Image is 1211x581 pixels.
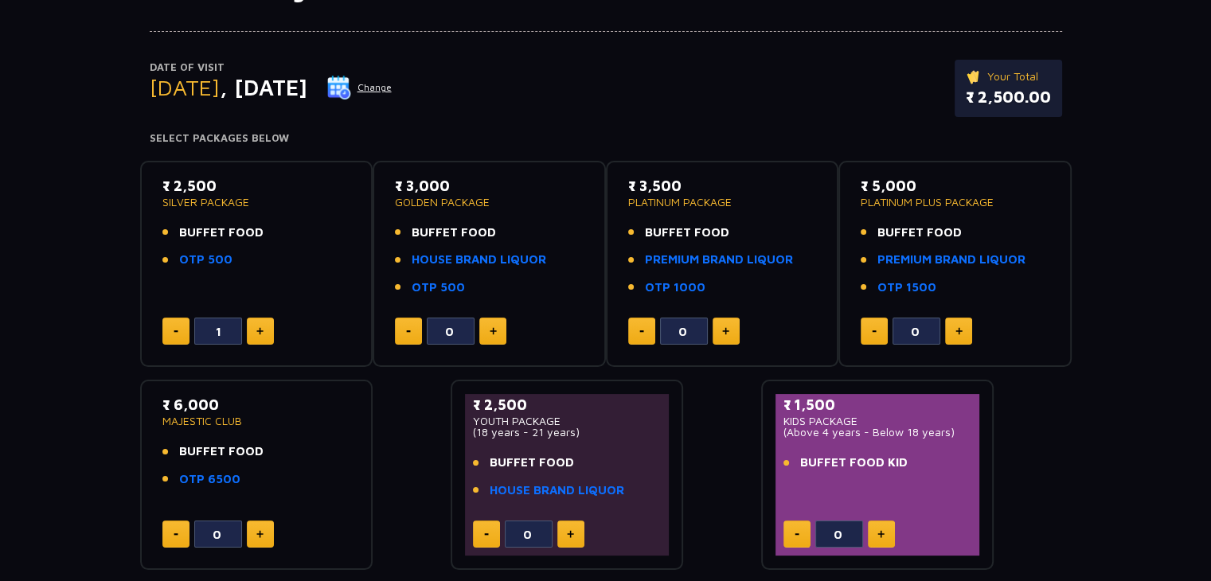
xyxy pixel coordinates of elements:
p: YOUTH PACKAGE [473,415,662,427]
p: (18 years - 21 years) [473,427,662,438]
img: minus [174,330,178,333]
p: KIDS PACKAGE [783,415,972,427]
img: minus [872,330,877,333]
span: BUFFET FOOD [179,224,264,242]
span: BUFFET FOOD [179,443,264,461]
a: OTP 6500 [179,470,240,489]
span: BUFFET FOOD KID [800,454,908,472]
p: PLATINUM PACKAGE [628,197,817,208]
a: OTP 500 [412,279,465,297]
a: OTP 1000 [645,279,705,297]
img: minus [174,533,178,536]
img: plus [955,327,963,335]
img: minus [484,533,489,536]
span: [DATE] [150,74,220,100]
a: OTP 500 [179,251,232,269]
img: minus [406,330,411,333]
span: , [DATE] [220,74,307,100]
span: BUFFET FOOD [645,224,729,242]
a: HOUSE BRAND LIQUOR [412,251,546,269]
p: PLATINUM PLUS PACKAGE [861,197,1049,208]
a: OTP 1500 [877,279,936,297]
img: plus [877,530,885,538]
p: Your Total [966,68,1051,85]
p: ₹ 3,500 [628,175,817,197]
img: plus [567,530,574,538]
p: ₹ 3,000 [395,175,584,197]
p: MAJESTIC CLUB [162,415,351,427]
img: plus [490,327,497,335]
p: ₹ 5,000 [861,175,1049,197]
img: minus [795,533,799,536]
img: plus [722,327,729,335]
span: BUFFET FOOD [490,454,574,472]
img: plus [256,530,264,538]
p: ₹ 1,500 [783,394,972,415]
img: ticket [966,68,982,85]
span: BUFFET FOOD [877,224,962,242]
img: minus [639,330,644,333]
p: SILVER PACKAGE [162,197,351,208]
p: GOLDEN PACKAGE [395,197,584,208]
p: ₹ 6,000 [162,394,351,415]
p: ₹ 2,500.00 [966,85,1051,109]
p: ₹ 2,500 [162,175,351,197]
span: BUFFET FOOD [412,224,496,242]
a: HOUSE BRAND LIQUOR [490,482,624,500]
img: plus [256,327,264,335]
a: PREMIUM BRAND LIQUOR [645,251,793,269]
a: PREMIUM BRAND LIQUOR [877,251,1025,269]
p: Date of Visit [150,60,393,76]
button: Change [326,75,393,100]
h4: Select Packages Below [150,132,1062,145]
p: (Above 4 years - Below 18 years) [783,427,972,438]
p: ₹ 2,500 [473,394,662,415]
